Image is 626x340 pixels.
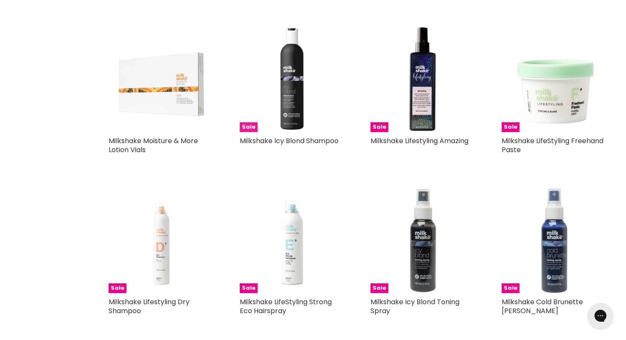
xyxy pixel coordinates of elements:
a: Milkshake LifeStyling Strong Eco Hairspray [240,297,332,316]
img: Milkshake LifeStyling Strong Eco Hairspray [240,187,345,293]
span: Sale [109,283,126,293]
img: Milkshake LifeStyling Freehand Paste [502,26,607,132]
span: Sale [502,283,520,293]
span: Sale [370,283,388,293]
span: Sale [370,122,388,132]
a: Milkshake Moisture & More Lotion Vials [109,136,198,155]
a: Milkshake Icy Blond ShampooSale [240,26,345,132]
span: Sale [240,122,258,132]
a: Milkshake Icy Blond Toning SpraySale [370,187,476,293]
a: Milkshake LifeStyling Freehand Paste [502,136,603,155]
img: Milkshake Cold Brunette Toning Spray [502,187,607,293]
a: Milkshake Lifestyling Dry Shampoo [109,297,190,316]
img: Milkshake Lifestyling Dry Shampoo [109,187,214,293]
a: Milkshake Lifestyling AmazingSale [370,26,476,132]
a: Milkshake Lifestyling Amazing [370,136,468,146]
a: Milkshake LifeStyling Strong Eco HairspraySale [240,187,345,293]
span: Sale [502,122,520,132]
a: Milkshake Lifestyling Dry ShampooSale [109,187,214,293]
a: Milkshake Cold Brunette [PERSON_NAME] [502,297,583,316]
img: Milkshake Icy Blond Shampoo [240,26,345,132]
a: Milkshake Moisture & More Lotion Vials [109,26,214,132]
iframe: Gorgias live chat messenger [583,300,617,331]
a: Milkshake Icy Blond Shampoo [240,136,339,146]
img: Milkshake Moisture & More Lotion Vials [109,41,214,118]
a: Milkshake LifeStyling Freehand PasteSale [502,26,607,132]
a: Milkshake Icy Blond Toning Spray [370,297,459,316]
span: Sale [240,283,258,293]
img: Milkshake Icy Blond Toning Spray [370,187,476,293]
a: Milkshake Cold Brunette Toning SpraySale [502,187,607,293]
img: Milkshake Lifestyling Amazing [370,26,476,132]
